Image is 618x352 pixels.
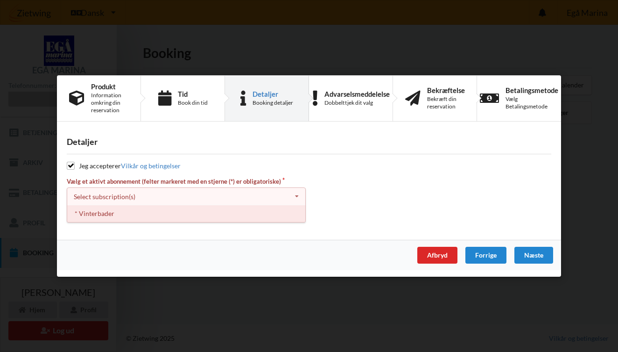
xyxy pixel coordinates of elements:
[67,162,181,170] label: Jeg accepterer
[178,90,208,98] div: Tid
[427,86,465,94] div: Bekræftelse
[514,247,553,264] div: Næste
[74,192,135,200] div: Select subscription(s)
[427,95,465,110] div: Bekræft din reservation
[178,99,208,107] div: Book din tid
[506,86,558,94] div: Betalingsmetode
[67,136,551,147] div: Detaljer
[91,83,128,90] div: Produkt
[324,90,390,98] div: Advarselsmeddelelse
[417,247,457,264] div: Afbryd
[253,99,293,107] div: Booking detaljer
[506,95,558,110] div: Vælg Betalingsmetode
[67,206,303,223] span: The Vælg et aktivt abonnement (felter markeret med en stjerne (*) er obligatoriske) value is not ...
[465,247,506,264] div: Forrige
[253,90,293,98] div: Detaljer
[324,99,390,107] div: Dobbelttjek dit valg
[91,92,128,114] div: Information omkring din reservation
[67,205,305,222] div: * Vinterbader
[121,162,181,170] a: Vilkår og betingelser
[67,177,306,186] label: Vælg et aktivt abonnement (felter markeret med en stjerne (*) er obligatoriske)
